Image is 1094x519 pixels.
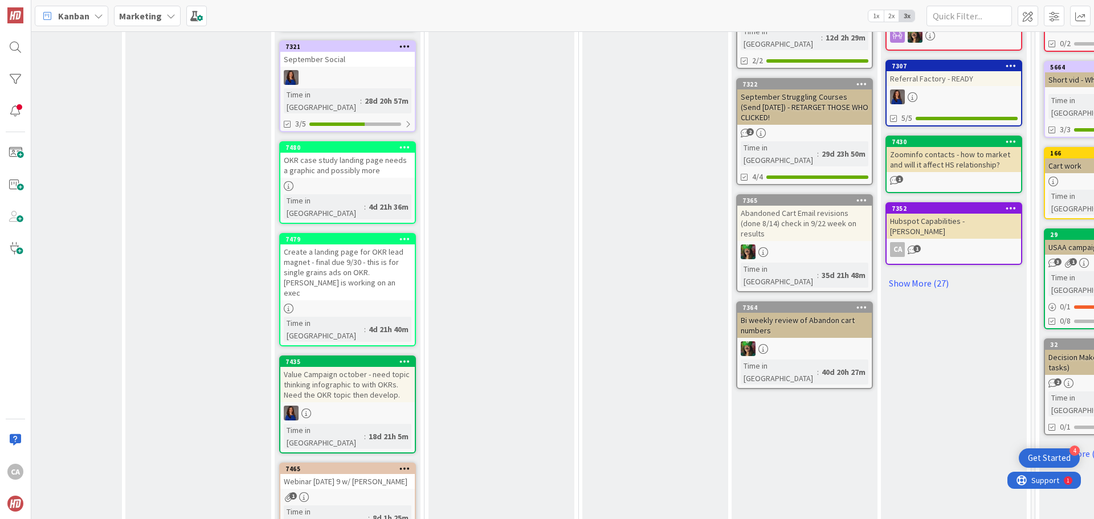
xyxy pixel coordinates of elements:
img: avatar [7,496,23,512]
div: Hubspot Capabilities - [PERSON_NAME] [887,214,1021,239]
a: Show More (27) [885,274,1022,292]
div: SL [737,244,872,259]
span: : [817,366,819,378]
span: 2 [1054,378,1062,386]
span: 3x [899,10,915,22]
div: 4d 21h 40m [366,323,411,336]
div: Create a landing page for OKR lead magnet - final due 9/30 - this is for single grains ads on OKR... [280,244,415,300]
span: 3/3 [1060,124,1071,136]
input: Quick Filter... [926,6,1012,26]
span: 3 [1054,258,1062,265]
div: 7435 [280,357,415,367]
div: 7307 [892,62,1021,70]
div: 7479 [280,234,415,244]
div: 7430 [887,137,1021,147]
div: 7364Bi weekly review of Abandon cart numbers [737,303,872,338]
div: Time in [GEOGRAPHIC_DATA] [741,359,817,385]
div: SL [887,28,1021,43]
div: Value Campaign october - need topic thinking infographic to with OKRs. Need the OKR topic then de... [280,367,415,402]
div: 28d 20h 57m [362,95,411,107]
a: 7480OKR case study landing page needs a graphic and possibly moreTime in [GEOGRAPHIC_DATA]:4d 21h... [279,141,416,224]
div: 7322 [737,79,872,89]
div: 7352 [887,203,1021,214]
span: : [364,430,366,443]
a: 7435Value Campaign october - need topic thinking infographic to with OKRs. Need the OKR topic the... [279,355,416,453]
div: 7430 [892,138,1021,146]
div: Zoominfo contacts - how to market and will it affect HS relationship? [887,147,1021,172]
div: OKR case study landing page needs a graphic and possibly more [280,153,415,178]
div: 7430Zoominfo contacts - how to market and will it affect HS relationship? [887,137,1021,172]
div: 7365 [737,195,872,206]
div: CA [887,242,1021,257]
div: 7465 [280,464,415,474]
span: 1 [289,492,297,500]
div: 7364 [742,304,872,312]
div: 4d 21h 36m [366,201,411,213]
a: 7321September SocialSLTime in [GEOGRAPHIC_DATA]:28d 20h 57m3/5 [279,40,416,132]
div: September Social [280,52,415,67]
span: 0 / 1 [1060,301,1071,313]
div: 7435 [285,358,415,366]
div: 12d 2h 29m [823,31,868,44]
span: 2/2 [752,55,763,67]
div: 7322September Struggling Courses (Send [DATE]) - RETARGET THOSE WHO CLICKED! [737,79,872,125]
b: Marketing [119,10,162,22]
div: 7435Value Campaign october - need topic thinking infographic to with OKRs. Need the OKR topic the... [280,357,415,402]
div: SL [887,89,1021,104]
a: 7307Referral Factory - READYSL5/5 [885,60,1022,126]
span: 1 [1069,258,1077,265]
div: Bi weekly review of Abandon cart numbers [737,313,872,338]
span: 0/2 [1060,38,1071,50]
div: 7479 [285,235,415,243]
img: SL [284,406,299,420]
a: 7430Zoominfo contacts - how to market and will it affect HS relationship? [885,136,1022,193]
img: SL [284,70,299,85]
div: 18d 21h 5m [366,430,411,443]
div: Referral Factory - READY [887,71,1021,86]
div: Time in [GEOGRAPHIC_DATA] [284,424,364,449]
div: 7352Hubspot Capabilities - [PERSON_NAME] [887,203,1021,239]
div: 7321September Social [280,42,415,67]
div: Get Started [1028,452,1071,464]
span: 0/8 [1060,315,1071,327]
span: 5/5 [901,112,912,124]
div: 40d 20h 27m [819,366,868,378]
div: 4 [1069,446,1080,456]
div: Abandoned Cart Email revisions (done 8/14) check in 9/22 week on results [737,206,872,241]
div: 1 [59,5,62,14]
div: Time in [GEOGRAPHIC_DATA] [741,25,821,50]
div: Time in [GEOGRAPHIC_DATA] [741,263,817,288]
a: 7365Abandoned Cart Email revisions (done 8/14) check in 9/22 week on resultsSLTime in [GEOGRAPHIC... [736,194,873,292]
img: SL [741,341,756,356]
div: 7307 [887,61,1021,71]
a: 7364Bi weekly review of Abandon cart numbersSLTime in [GEOGRAPHIC_DATA]:40d 20h 27m [736,301,873,389]
img: Visit kanbanzone.com [7,7,23,23]
div: 7480 [280,142,415,153]
span: : [817,269,819,281]
div: Time in [GEOGRAPHIC_DATA] [284,194,364,219]
a: 7322September Struggling Courses (Send [DATE]) - RETARGET THOSE WHO CLICKED!Time in [GEOGRAPHIC_D... [736,78,873,185]
span: 1 [913,245,921,252]
div: 7365Abandoned Cart Email revisions (done 8/14) check in 9/22 week on results [737,195,872,241]
span: Support [24,2,52,15]
div: SL [280,70,415,85]
img: SL [741,244,756,259]
span: : [360,95,362,107]
div: 7352 [892,205,1021,212]
div: 29d 23h 50m [819,148,868,160]
span: Kanban [58,9,89,23]
div: 7479Create a landing page for OKR lead magnet - final due 9/30 - this is for single grains ads on... [280,234,415,300]
span: 0/1 [1060,421,1071,433]
div: 7321 [285,43,415,51]
div: SL [737,341,872,356]
span: : [364,201,366,213]
div: CA [7,464,23,480]
span: 4/4 [752,171,763,183]
span: 1 [896,175,903,183]
div: 7322 [742,80,872,88]
span: 2 [746,128,754,136]
div: Time in [GEOGRAPHIC_DATA] [284,317,364,342]
div: 7465Webinar [DATE] 9 w/ [PERSON_NAME] [280,464,415,489]
div: 7321 [280,42,415,52]
div: Time in [GEOGRAPHIC_DATA] [284,88,360,113]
